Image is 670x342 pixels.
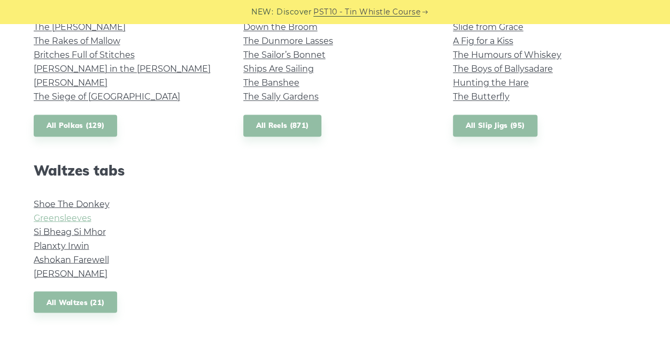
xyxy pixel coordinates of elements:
[34,36,120,46] a: The Rakes of Mallow
[34,268,107,278] a: [PERSON_NAME]
[243,92,319,102] a: The Sally Gardens
[34,64,211,74] a: [PERSON_NAME] in the [PERSON_NAME]
[34,212,91,223] a: Greensleeves
[453,64,553,74] a: The Boys of Ballysadare
[243,36,333,46] a: The Dunmore Lasses
[34,78,107,88] a: [PERSON_NAME]
[243,64,314,74] a: Ships Are Sailing
[453,50,561,60] a: The Humours of Whiskey
[34,50,135,60] a: Britches Full of Stitches
[243,50,326,60] a: The Sailor’s Bonnet
[34,291,118,313] a: All Waltzes (21)
[243,78,299,88] a: The Banshee
[453,78,529,88] a: Hunting the Hare
[34,92,180,102] a: The Siege of [GEOGRAPHIC_DATA]
[313,6,420,18] a: PST10 - Tin Whistle Course
[251,6,273,18] span: NEW:
[453,92,510,102] a: The Butterfly
[34,240,89,250] a: Planxty Irwin
[34,162,218,179] h2: Waltzes tabs
[453,22,523,32] a: Slide from Grace
[453,36,513,46] a: A Fig for a Kiss
[34,22,126,32] a: The [PERSON_NAME]
[34,199,110,209] a: Shoe The Donkey
[243,22,318,32] a: Down the Broom
[34,115,118,136] a: All Polkas (129)
[453,115,537,136] a: All Slip Jigs (95)
[243,115,322,136] a: All Reels (871)
[276,6,312,18] span: Discover
[34,226,106,237] a: Si­ Bheag Si­ Mhor
[34,254,109,264] a: Ashokan Farewell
